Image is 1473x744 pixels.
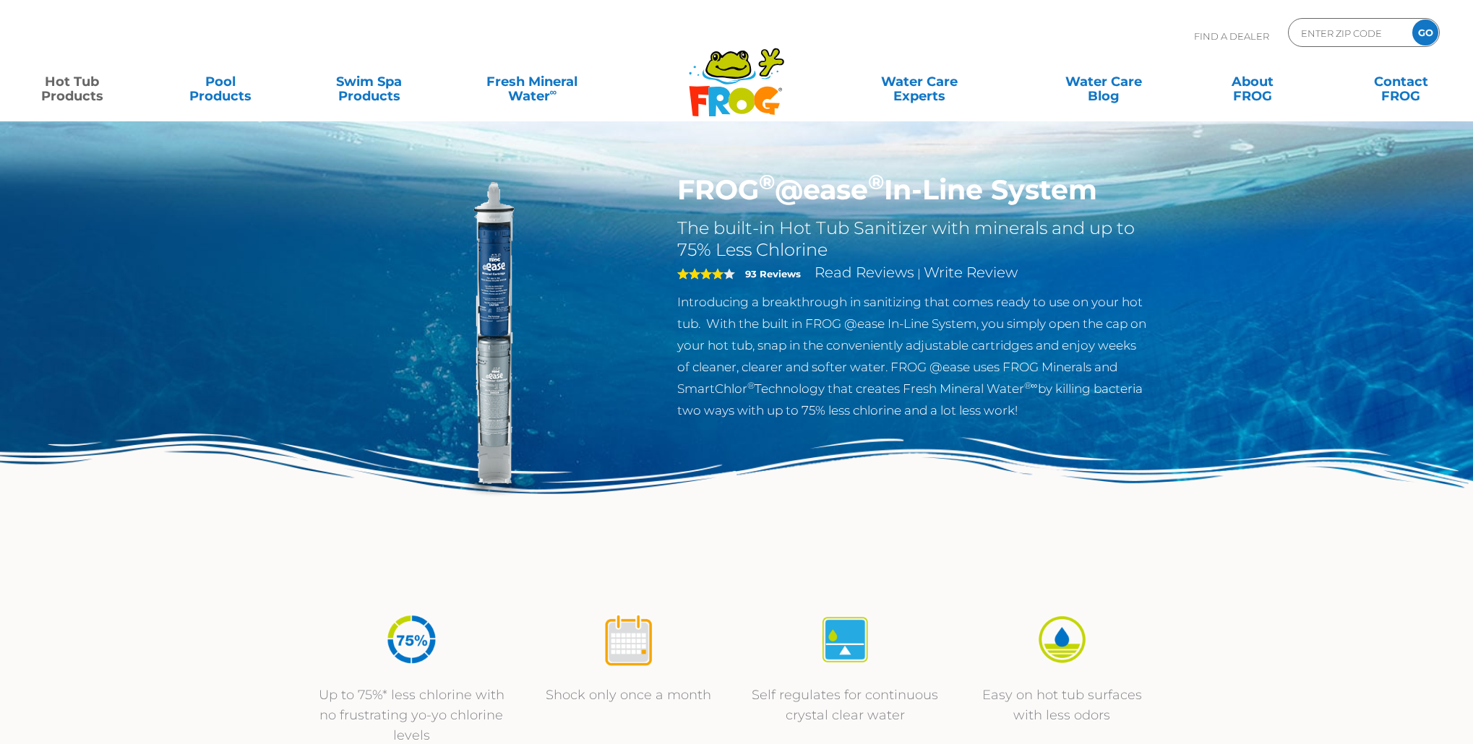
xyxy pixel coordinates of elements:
a: Water CareBlog [1046,67,1161,96]
sup: ∞ [550,86,557,98]
sup: ® [747,380,755,391]
a: ContactFROG [1343,67,1459,96]
img: icon-atease-easy-on [1035,613,1089,667]
p: Find A Dealer [1194,18,1269,54]
h2: The built-in Hot Tub Sanitizer with minerals and up to 75% Less Chlorine [677,217,1149,261]
a: Hot TubProducts [14,67,130,96]
h1: FROG @ease In-Line System [677,173,1149,207]
a: Write Review [924,264,1018,281]
img: Frog Products Logo [681,29,792,117]
input: GO [1412,20,1438,46]
img: icon-atease-75percent-less [385,613,439,667]
img: inline-system.png [325,173,656,504]
p: Easy on hot tub surfaces with less odors [968,685,1156,725]
p: Self regulates for continuous crystal clear water [751,685,939,725]
sup: ®∞ [1024,380,1038,391]
span: | [917,267,921,280]
a: Fresh MineralWater∞ [460,67,605,96]
img: icon-atease-shock-once [601,613,656,667]
p: Introducing a breakthrough in sanitizing that comes ready to use on your hot tub. With the built ... [677,291,1149,421]
p: Shock only once a month [534,685,722,705]
a: PoolProducts [163,67,279,96]
sup: ® [759,169,775,194]
strong: 93 Reviews [745,268,801,280]
span: 4 [677,268,723,280]
a: Swim SpaProducts [312,67,427,96]
a: AboutFROG [1195,67,1310,96]
a: Water CareExperts [825,67,1013,96]
sup: ® [868,169,884,194]
a: Read Reviews [815,264,914,281]
img: icon-atease-self-regulates [818,613,872,667]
